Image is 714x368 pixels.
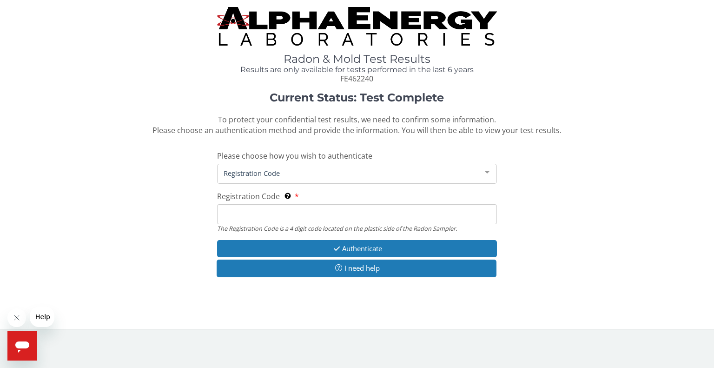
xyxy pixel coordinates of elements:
[270,91,444,104] strong: Current Status: Test Complete
[217,240,497,257] button: Authenticate
[340,74,373,84] span: FE462240
[217,151,372,161] span: Please choose how you wish to authenticate
[221,168,478,178] span: Registration Code
[7,308,26,327] iframe: Close message
[217,224,497,233] div: The Registration Code is a 4 digit code located on the plastic side of the Radon Sampler.
[7,331,37,361] iframe: Button to launch messaging window
[217,66,497,74] h4: Results are only available for tests performed in the last 6 years
[217,191,280,201] span: Registration Code
[217,53,497,65] h1: Radon & Mold Test Results
[217,7,497,46] img: TightCrop.jpg
[30,307,54,327] iframe: Message from company
[152,114,562,135] span: To protect your confidential test results, we need to confirm some information. Please choose an ...
[217,260,496,277] button: I need help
